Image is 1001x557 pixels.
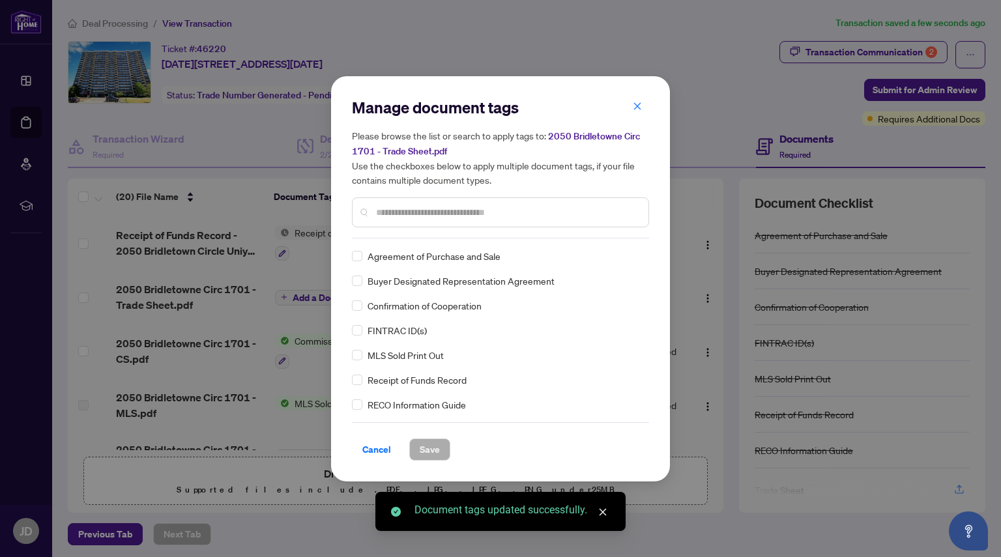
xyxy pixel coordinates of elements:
[352,438,401,461] button: Cancel
[598,507,607,517] span: close
[368,298,482,313] span: Confirmation of Cooperation
[414,502,610,518] div: Document tags updated successfully.
[368,373,467,387] span: Receipt of Funds Record
[368,274,555,288] span: Buyer Designated Representation Agreement
[391,507,401,517] span: check-circle
[352,97,649,118] h2: Manage document tags
[352,130,640,157] span: 2050 Bridletowne Circ 1701 - Trade Sheet.pdf
[352,128,649,187] h5: Please browse the list or search to apply tags to: Use the checkboxes below to apply multiple doc...
[368,397,466,412] span: RECO Information Guide
[368,323,427,337] span: FINTRAC ID(s)
[368,249,500,263] span: Agreement of Purchase and Sale
[949,511,988,550] button: Open asap
[596,505,610,519] a: Close
[368,348,444,362] span: MLS Sold Print Out
[362,439,391,460] span: Cancel
[409,438,450,461] button: Save
[633,102,642,111] span: close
